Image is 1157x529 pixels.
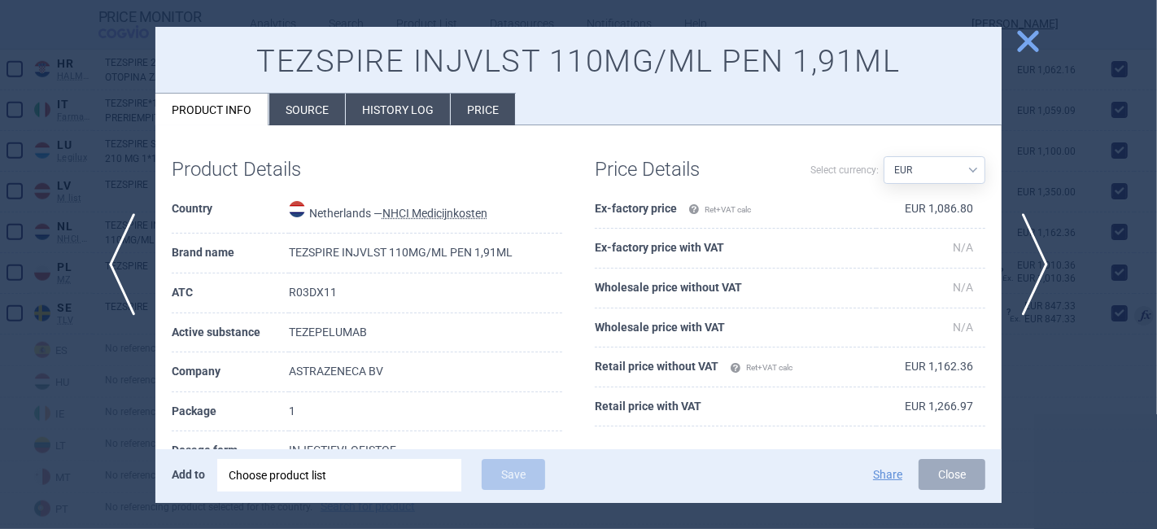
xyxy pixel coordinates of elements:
td: EUR 1,266.97 [876,387,985,427]
div: Choose product list [217,459,461,492]
td: TEZEPELUMAB [289,313,562,353]
th: Dosage form [172,431,289,471]
td: EUR 1,162.36 [876,348,985,387]
th: Package [172,392,289,432]
td: ASTRAZENECA BV [289,352,562,392]
h1: TEZSPIRE INJVLST 110MG/ML PEN 1,91ML [172,43,985,81]
div: Choose product list [229,459,450,492]
h1: Price Details [595,158,790,181]
th: ATC [172,273,289,313]
span: N/A [953,241,973,254]
button: Close [919,459,985,490]
li: Source [269,94,345,125]
label: Select currency: [810,156,879,184]
li: Product info [155,94,269,125]
li: Price [451,94,515,125]
th: Wholesale price without VAT [595,269,876,308]
span: Ret+VAT calc [688,205,751,214]
th: Active substance [172,313,289,353]
td: EUR 1,086.80 [876,190,985,230]
span: N/A [953,321,973,334]
td: TEZSPIRE INJVLST 110MG/ML PEN 1,91ML [289,234,562,273]
th: Retail price without VAT [595,348,876,387]
th: Retail price with VAT [595,387,876,427]
img: Netherlands [289,201,305,217]
th: Country [172,190,289,234]
h1: Product Details [172,158,367,181]
td: 1 [289,392,562,432]
th: Company [172,352,289,392]
td: R03DX11 [289,273,562,313]
td: Netherlands — [289,190,562,234]
button: Save [482,459,545,490]
td: INJECTIEVLOEISTOF [289,431,562,471]
th: Ex-factory price [595,190,876,230]
abbr: NHCI Medicijnkosten — Online database of drug prices developed by the National Health Care Instit... [382,207,487,220]
th: Brand name [172,234,289,273]
th: Wholesale price with VAT [595,308,876,348]
th: Ex-factory price with VAT [595,229,876,269]
p: Add to [172,459,205,490]
span: Ret+VAT calc [730,363,792,372]
li: History log [346,94,450,125]
button: Share [873,469,902,480]
span: N/A [953,281,973,294]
